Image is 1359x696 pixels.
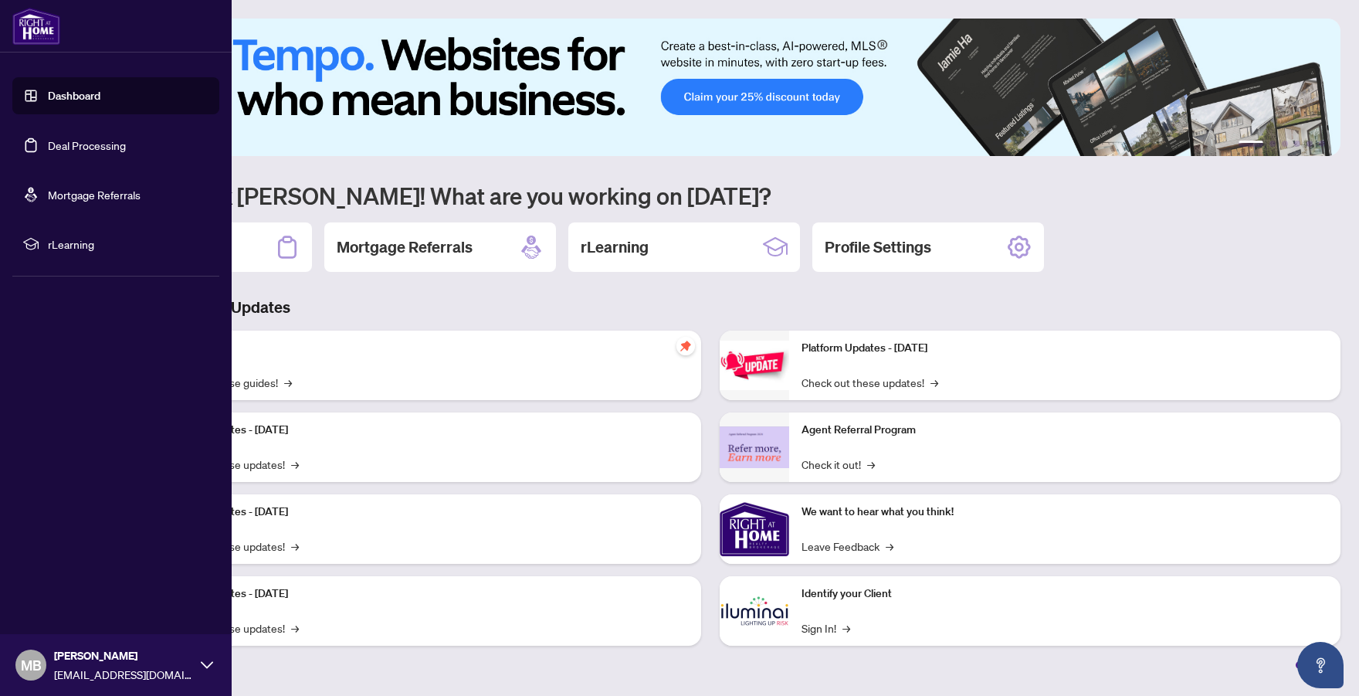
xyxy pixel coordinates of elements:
[162,340,689,357] p: Self-Help
[825,236,931,258] h2: Profile Settings
[676,337,695,355] span: pushpin
[802,456,875,473] a: Check it out!→
[802,538,893,555] a: Leave Feedback→
[54,666,193,683] span: [EMAIL_ADDRESS][DOMAIN_NAME]
[337,236,473,258] h2: Mortgage Referrals
[581,236,649,258] h2: rLearning
[802,586,1328,603] p: Identify your Client
[1269,141,1276,147] button: 2
[842,620,850,637] span: →
[80,19,1340,156] img: Slide 0
[1297,642,1344,688] button: Open asap
[1306,141,1313,147] button: 5
[162,586,689,603] p: Platform Updates - [DATE]
[21,654,42,676] span: MB
[1319,141,1325,147] button: 6
[12,8,60,45] img: logo
[54,647,193,664] span: [PERSON_NAME]
[1282,141,1288,147] button: 3
[291,620,299,637] span: →
[48,236,208,253] span: rLearning
[720,341,789,389] img: Platform Updates - June 23, 2025
[162,422,689,439] p: Platform Updates - [DATE]
[1294,141,1300,147] button: 4
[802,504,1328,521] p: We want to hear what you think!
[802,374,938,391] a: Check out these updates!→
[80,297,1340,318] h3: Brokerage & Industry Updates
[720,426,789,469] img: Agent Referral Program
[48,138,126,152] a: Deal Processing
[291,456,299,473] span: →
[802,340,1328,357] p: Platform Updates - [DATE]
[291,538,299,555] span: →
[1239,141,1263,147] button: 1
[48,89,100,103] a: Dashboard
[720,576,789,646] img: Identify your Client
[886,538,893,555] span: →
[48,188,141,202] a: Mortgage Referrals
[802,422,1328,439] p: Agent Referral Program
[930,374,938,391] span: →
[80,181,1340,210] h1: Welcome back [PERSON_NAME]! What are you working on [DATE]?
[867,456,875,473] span: →
[162,504,689,521] p: Platform Updates - [DATE]
[802,620,850,637] a: Sign In!→
[720,494,789,564] img: We want to hear what you think!
[284,374,292,391] span: →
